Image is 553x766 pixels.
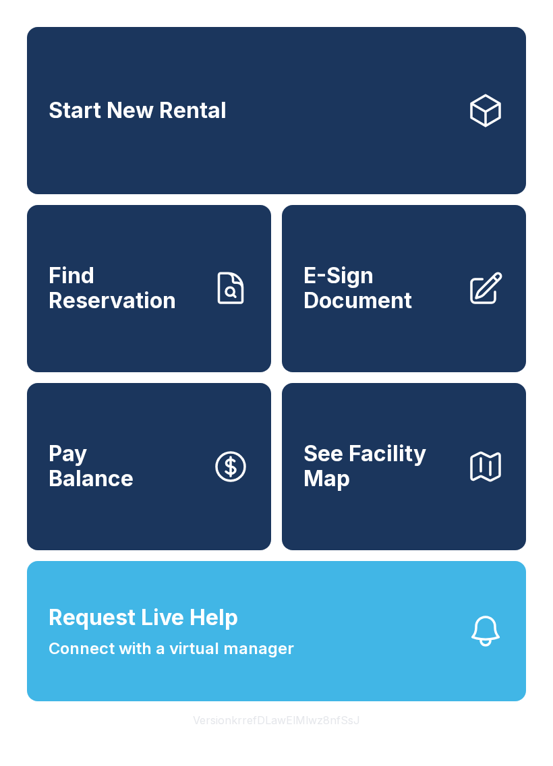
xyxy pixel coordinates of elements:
button: See Facility Map [282,383,526,550]
button: VersionkrrefDLawElMlwz8nfSsJ [182,701,371,739]
a: E-Sign Document [282,205,526,372]
span: E-Sign Document [303,264,456,313]
a: Start New Rental [27,27,526,194]
span: Request Live Help [49,601,238,634]
button: Request Live HelpConnect with a virtual manager [27,561,526,701]
span: See Facility Map [303,442,456,491]
span: Find Reservation [49,264,201,313]
button: PayBalance [27,383,271,550]
a: Find Reservation [27,205,271,372]
span: Connect with a virtual manager [49,637,294,661]
span: Pay Balance [49,442,134,491]
span: Start New Rental [49,98,227,123]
